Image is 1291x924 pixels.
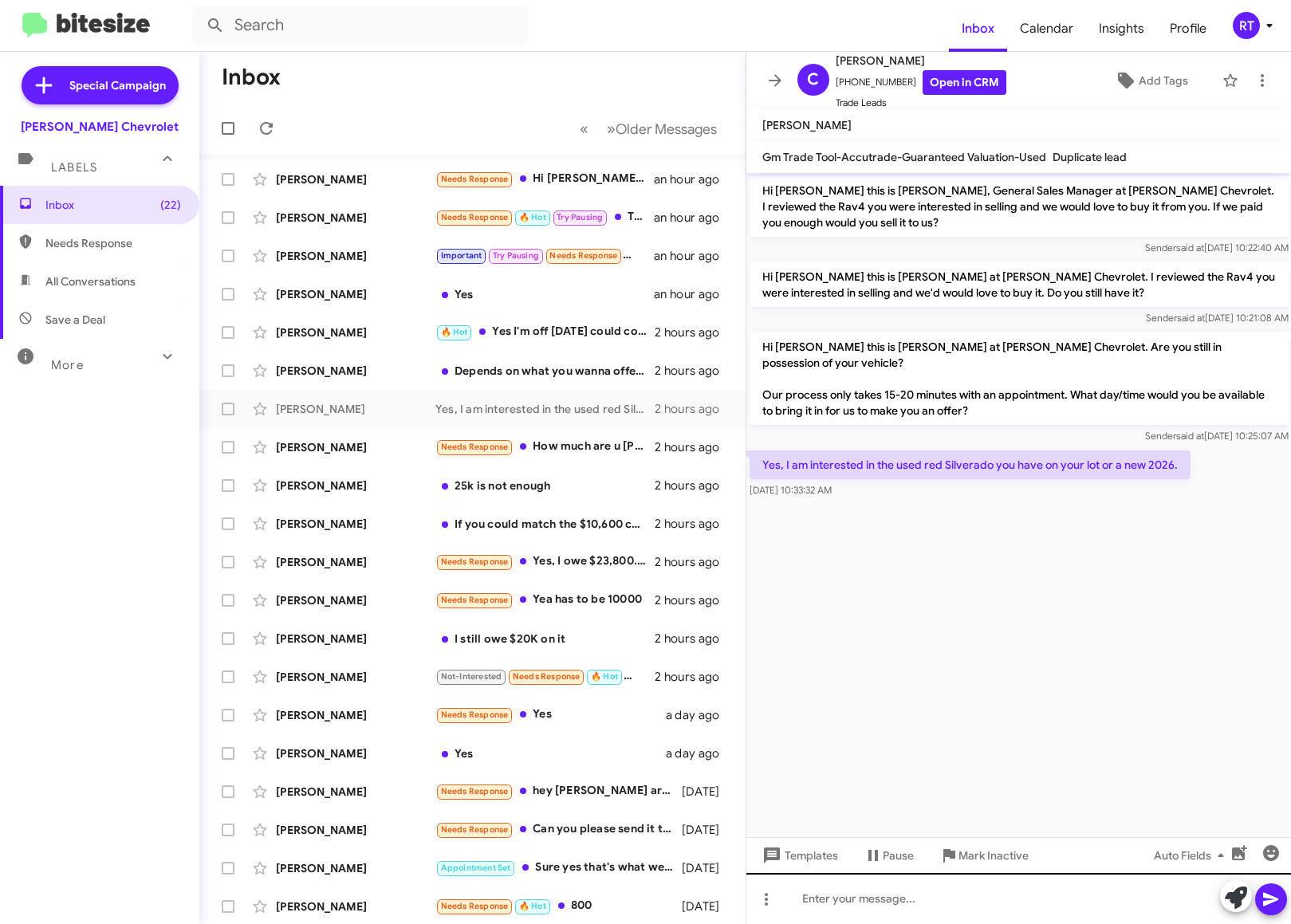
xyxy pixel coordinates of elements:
nav: Page navigation example [571,112,726,145]
span: « [580,119,588,139]
div: Hi [PERSON_NAME], thanks for reaching out. My wife and I need to look over some info first before... [435,170,654,188]
h1: Inbox [222,65,281,90]
span: Labels [51,160,97,175]
div: [PERSON_NAME] [276,248,435,264]
div: Yes, I owe $23,800. Not sure if that makes a difference. [435,552,655,571]
div: [PERSON_NAME] [276,784,435,800]
div: 800 [435,897,681,915]
span: More [51,358,84,372]
span: Sender [DATE] 10:21:08 AM [1145,312,1288,324]
div: 2 hours ago [655,592,732,608]
div: [DATE] [681,898,732,914]
div: a day ago [666,745,733,761]
div: I scheduled an appointment [DATE] and you sold the car before I got there. Drove 2 hours for noth... [435,667,655,686]
div: [PERSON_NAME] [276,860,435,876]
div: Yea has to be 10000 [435,591,655,609]
span: [PERSON_NAME] [836,51,1006,70]
div: Yes, I am interested in the used red Silverado you have on your lot or a new 2026. [435,401,655,417]
a: Calendar [1007,6,1086,52]
span: [PERSON_NAME] [762,118,852,132]
span: Needs Response [441,595,509,605]
div: [DATE] [681,784,732,800]
span: Inbox [45,197,181,213]
span: Gm Trade Tool-Accutrade-Guaranteed Valuation-Used [762,150,1046,164]
div: [PERSON_NAME] Chevrolet [21,119,179,135]
a: Insights [1086,6,1157,52]
a: Open in CRM [923,70,1006,95]
div: If you could match the $10,600 carvana offered [435,516,655,532]
button: Auto Fields [1141,841,1243,870]
input: Search [193,6,528,45]
div: [PERSON_NAME] [276,707,435,723]
div: [PERSON_NAME] [276,745,435,761]
div: an hour ago [654,286,732,302]
button: Mark Inactive [927,841,1041,870]
button: Next [597,112,726,145]
div: 2 hours ago [655,516,732,532]
span: Needs Response [441,174,509,184]
span: Needs Response [513,671,581,682]
div: [PERSON_NAME] [276,324,435,340]
span: Save a Deal [45,312,105,328]
div: Morning! Yes I looked at it this morning. I'm meeting a dealer later [DATE] about a similar truck... [435,246,654,265]
p: Hi [PERSON_NAME] this is [PERSON_NAME] at [PERSON_NAME] Chevrolet. I reviewed the Rav4 you were i... [750,262,1289,307]
span: Templates [759,841,838,870]
button: Pause [851,841,927,870]
span: said at [1175,430,1203,442]
span: Needs Response [549,250,617,261]
button: Previous [570,112,598,145]
a: Inbox [949,6,1007,52]
div: an hour ago [654,210,732,226]
div: [PERSON_NAME] [276,363,435,379]
button: Templates [746,841,851,870]
div: [PERSON_NAME] [276,171,435,187]
div: RT [1233,12,1260,39]
span: Mark Inactive [958,841,1029,870]
div: [DATE] [681,860,732,876]
span: Trade Leads [836,95,1006,111]
span: [DATE] 10:33:32 AM [750,484,832,496]
div: [PERSON_NAME] [276,210,435,226]
span: said at [1175,242,1203,254]
div: 2 hours ago [655,554,732,570]
div: [PERSON_NAME] [276,592,435,608]
div: [DATE] [681,822,732,838]
button: RT [1219,12,1273,39]
div: [PERSON_NAME] [276,401,435,417]
div: 25k is not enough [435,478,655,493]
span: [PHONE_NUMBER] [836,70,1006,95]
span: C [807,67,819,92]
div: I still owe $20K on it [435,631,655,647]
a: Profile [1157,6,1219,52]
span: Needs Response [441,710,509,720]
button: Add Tags [1088,66,1214,95]
div: [PERSON_NAME] [276,822,435,838]
span: Needs Response [441,901,509,911]
span: Needs Response [441,786,509,796]
div: an hour ago [654,171,732,187]
span: Appointment Set [441,863,511,873]
p: Hi [PERSON_NAME] this is [PERSON_NAME] at [PERSON_NAME] Chevrolet. Are you still in possession of... [750,332,1289,425]
div: [PERSON_NAME] [276,669,435,685]
span: 🔥 Hot [519,901,546,911]
div: 2 hours ago [655,439,732,455]
div: [PERSON_NAME] [276,631,435,647]
div: [PERSON_NAME] [276,554,435,570]
span: Needs Response [441,556,509,567]
span: Important [441,250,482,261]
span: Needs Response [441,442,509,452]
span: Auto Fields [1154,841,1230,870]
span: Older Messages [616,120,717,138]
div: Yes [435,745,666,761]
span: Add Tags [1139,66,1188,95]
div: Sure yes that's what we were trying to do. I don't think a 2026 would be in our budget maybe a 20... [435,859,681,877]
div: 2 hours ago [655,631,732,647]
div: Yes [435,706,666,724]
span: 🔥 Hot [519,212,546,222]
span: Needs Response [441,824,509,835]
span: Needs Response [45,235,181,251]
